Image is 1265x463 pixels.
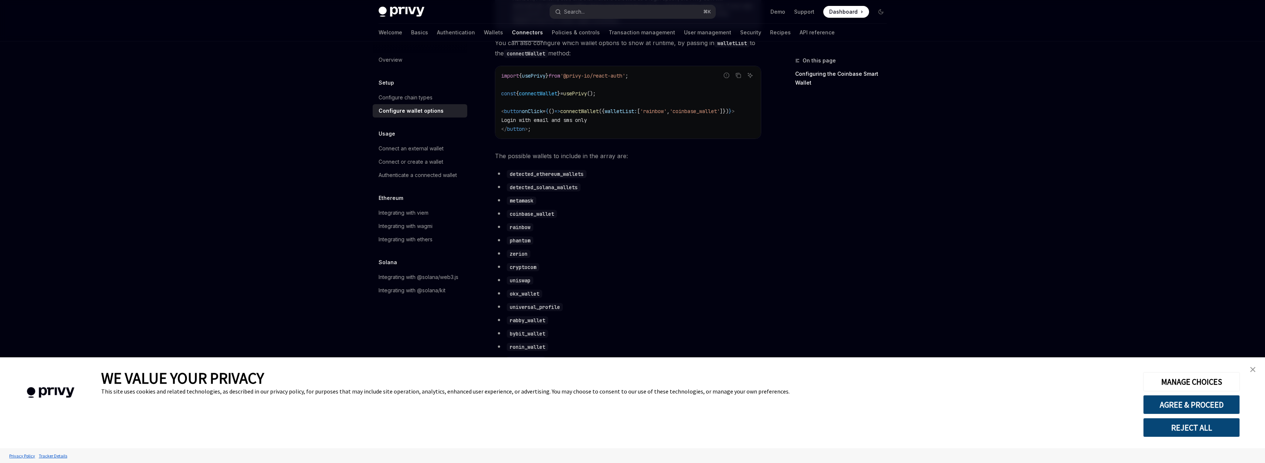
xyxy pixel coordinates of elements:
code: zerion [507,250,530,258]
span: Login with email and sms only [501,117,587,123]
a: Wallets [484,24,503,41]
img: close banner [1250,367,1255,372]
a: Transaction management [609,24,675,41]
div: Search... [564,7,585,16]
span: 'rainbow' [640,108,667,115]
a: Overview [373,53,467,67]
code: metamask [507,197,536,205]
button: Open search [550,5,715,18]
span: } [546,72,548,79]
button: REJECT ALL [1143,418,1240,437]
code: universal_profile [507,303,563,311]
span: const [501,90,516,97]
button: Toggle dark mode [875,6,887,18]
span: (); [587,90,596,97]
a: Authenticate a connected wallet [373,168,467,182]
div: This site uses cookies and related technologies, as described in our privacy policy, for purposes... [101,388,1132,395]
a: Connect or create a wallet [373,155,467,168]
h5: Ethereum [379,194,403,202]
a: Authentication [437,24,475,41]
code: walletList [714,39,750,47]
span: => [554,108,560,115]
div: Authenticate a connected wallet [379,171,457,180]
code: okx_wallet [507,290,542,298]
a: Privacy Policy [7,449,37,462]
code: cryptocom [507,263,539,271]
img: company logo [11,377,90,409]
a: Demo [770,8,785,16]
div: Integrating with wagmi [379,222,433,231]
span: Dashboard [829,8,858,16]
span: </ [501,126,507,132]
span: = [543,108,546,115]
a: Connectors [512,24,543,41]
span: usePrivy [522,72,546,79]
code: detected_ethereum_wallets [507,170,587,178]
span: > [525,126,528,132]
a: Policies & controls [552,24,600,41]
a: close banner [1245,362,1260,377]
span: import [501,72,519,79]
span: ({ [599,108,605,115]
a: Integrating with ethers [373,233,467,246]
span: ; [528,126,531,132]
h5: Solana [379,258,397,267]
a: Integrating with @solana/web3.js [373,270,467,284]
span: { [546,108,548,115]
span: 'coinbase_wallet' [670,108,720,115]
div: Connect an external wallet [379,144,444,153]
code: detected_solana_wallets [507,183,581,191]
div: Integrating with viem [379,208,428,217]
code: haha_wallet [507,356,545,364]
a: Configure chain types [373,91,467,104]
a: Support [794,8,814,16]
div: Integrating with @solana/kit [379,286,445,295]
button: Copy the contents from the code block [734,71,743,80]
button: AGREE & PROCEED [1143,395,1240,414]
span: { [516,90,519,97]
a: Security [740,24,761,41]
span: () [548,108,554,115]
span: = [560,90,563,97]
code: rainbow [507,223,533,231]
span: You can also configure which wallet options to show at runtime, by passing in to the method: [495,38,761,58]
span: On this page [803,56,836,65]
a: Connect an external wallet [373,142,467,155]
code: rabby_wallet [507,316,548,324]
a: Configuring the Coinbase Smart Wallet [795,68,893,89]
a: Basics [411,24,428,41]
button: MANAGE CHOICES [1143,372,1240,391]
span: } [729,108,732,115]
a: Recipes [770,24,791,41]
span: { [519,72,522,79]
span: button [507,126,525,132]
span: ]}) [720,108,729,115]
span: [ [637,108,640,115]
span: connectWallet [560,108,599,115]
span: walletList: [605,108,637,115]
code: phantom [507,236,533,245]
code: uniswap [507,276,533,285]
h5: Setup [379,78,394,87]
button: Ask AI [745,71,755,80]
span: The possible wallets to include in the array are: [495,151,761,161]
button: Report incorrect code [722,71,731,80]
span: connectWallet [519,90,557,97]
a: Integrating with @solana/kit [373,284,467,297]
span: ; [625,72,628,79]
span: } [557,90,560,97]
span: '@privy-io/react-auth' [560,72,625,79]
span: ⌘ K [703,9,711,15]
span: , [667,108,670,115]
a: Dashboard [823,6,869,18]
div: Configure wallet options [379,106,444,115]
div: Configure chain types [379,93,433,102]
a: Integrating with wagmi [373,219,467,233]
span: onClick [522,108,543,115]
span: > [732,108,735,115]
code: bybit_wallet [507,330,548,338]
span: from [548,72,560,79]
a: API reference [800,24,835,41]
img: dark logo [379,7,424,17]
a: Configure wallet options [373,104,467,118]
